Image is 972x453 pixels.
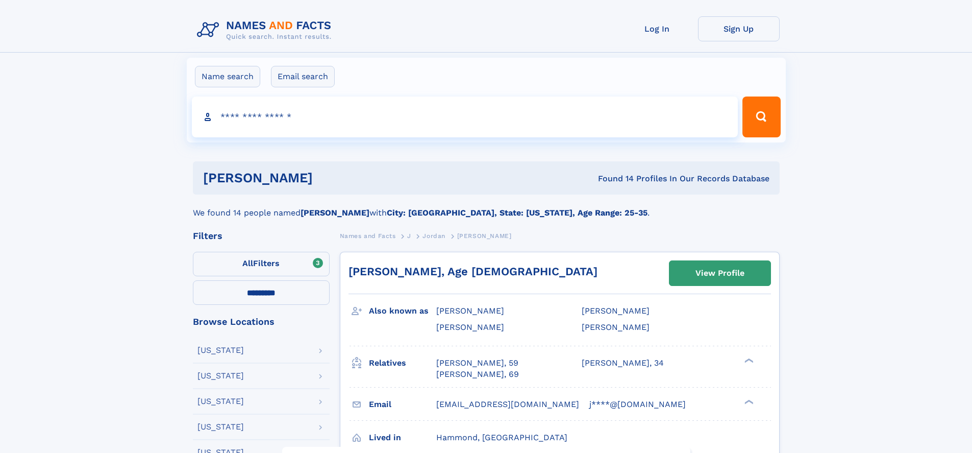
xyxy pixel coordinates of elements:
[457,232,512,240] span: [PERSON_NAME]
[436,433,567,442] span: Hammond, [GEOGRAPHIC_DATA]
[193,195,780,219] div: We found 14 people named with .
[193,252,330,276] label: Filters
[422,229,445,242] a: Jordan
[271,66,335,87] label: Email search
[369,302,436,320] h3: Also known as
[582,357,664,369] a: [PERSON_NAME], 34
[301,208,369,218] b: [PERSON_NAME]
[422,232,445,240] span: Jordan
[369,429,436,446] h3: Lived in
[369,396,436,413] h3: Email
[582,306,650,316] span: [PERSON_NAME]
[582,322,650,332] span: [PERSON_NAME]
[197,423,244,431] div: [US_STATE]
[698,16,780,41] a: Sign Up
[387,208,647,218] b: City: [GEOGRAPHIC_DATA], State: [US_STATE], Age Range: 25-35
[407,229,411,242] a: J
[742,398,754,405] div: ❯
[369,354,436,372] h3: Relatives
[742,97,780,137] button: Search Button
[192,97,738,137] input: search input
[436,357,518,369] a: [PERSON_NAME], 59
[436,369,519,380] a: [PERSON_NAME], 69
[193,16,340,44] img: Logo Names and Facts
[242,258,253,268] span: All
[193,317,330,326] div: Browse Locations
[203,172,456,184] h1: [PERSON_NAME]
[193,231,330,241] div: Filters
[436,306,504,316] span: [PERSON_NAME]
[669,261,770,285] a: View Profile
[436,399,579,409] span: [EMAIL_ADDRESS][DOMAIN_NAME]
[455,173,769,184] div: Found 14 Profiles In Our Records Database
[436,322,504,332] span: [PERSON_NAME]
[197,372,244,380] div: [US_STATE]
[195,66,260,87] label: Name search
[197,397,244,406] div: [US_STATE]
[695,261,744,285] div: View Profile
[197,346,244,354] div: [US_STATE]
[340,229,396,242] a: Names and Facts
[616,16,698,41] a: Log In
[348,265,597,278] a: [PERSON_NAME], Age [DEMOGRAPHIC_DATA]
[407,232,411,240] span: J
[742,357,754,364] div: ❯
